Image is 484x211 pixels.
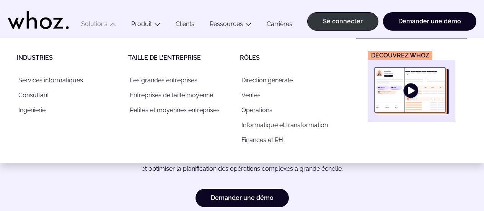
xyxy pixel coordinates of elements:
[240,103,342,118] a: Opérations
[18,77,83,84] font: Services informatiques
[210,20,243,28] a: Ressources
[307,12,378,31] a: Se connecter
[128,88,230,103] a: Entreprises de taille moyenne
[17,54,53,61] font: Industries
[240,73,342,88] a: Direction générale
[130,77,197,84] font: Les grandes entreprises
[196,189,289,207] a: Demander une démo
[240,54,260,61] font: Rôles
[73,20,124,31] button: Solutions
[267,20,292,28] font: Carrières
[17,103,119,118] a: Ingénierie
[259,20,300,31] a: Carrières
[368,51,455,122] a: Découvrez Whoz
[128,103,230,118] a: Petites et moyennes entreprises
[383,12,476,31] a: Demander une démo
[130,92,213,99] font: Entreprises de taille moyenne
[168,20,202,31] a: Clients
[323,18,363,25] font: Se connecter
[211,194,274,201] font: Demander une démo
[128,54,201,61] font: Taille de l'entreprise
[81,20,108,28] font: Solutions
[17,73,119,88] a: Services informatiques
[241,121,328,129] font: Informatique et transformation
[142,165,343,172] font: et optimiser la planification des opérations complexes à grande échelle.
[130,106,220,114] font: Petites et moyennes entreprises
[241,92,261,99] font: Ventes
[371,52,429,59] font: Découvrez Whoz
[241,77,293,84] font: Direction générale
[176,20,194,28] font: Clients
[18,92,49,99] font: Consultant
[17,88,119,103] a: Consultant
[240,118,342,132] a: Informatique et transformation
[433,160,473,200] iframe: Chatbot
[128,73,230,88] a: Les grandes entreprises
[202,20,259,31] button: Ressources
[241,136,283,144] font: Finances et RH
[131,20,152,28] a: Produit
[241,106,272,114] font: Opérations
[18,106,46,114] font: Ingénierie
[398,18,461,25] font: Demander une démo
[240,132,342,147] a: Finances et RH
[124,20,168,31] button: Produit
[240,88,342,103] a: Ventes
